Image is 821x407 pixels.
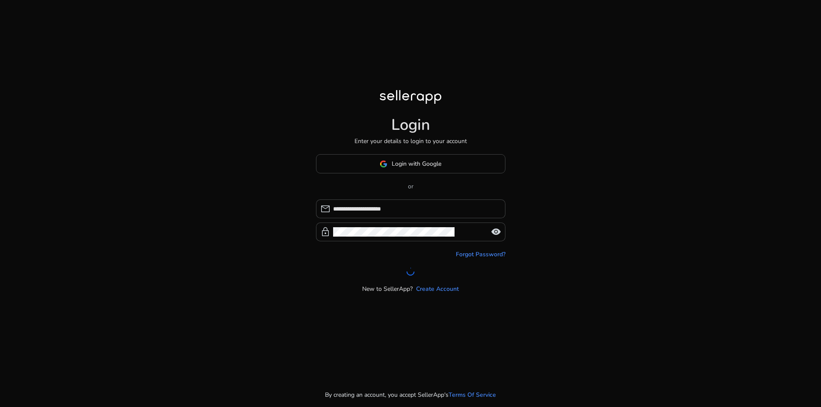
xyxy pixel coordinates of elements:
span: mail [320,204,331,214]
p: or [316,182,505,191]
span: Login with Google [392,159,441,168]
img: google-logo.svg [380,160,387,168]
button: Login with Google [316,154,505,173]
p: New to SellerApp? [362,284,413,293]
h1: Login [391,116,430,134]
a: Create Account [416,284,459,293]
p: Enter your details to login to your account [354,137,467,146]
a: Terms Of Service [449,390,496,399]
a: Forgot Password? [456,250,505,259]
span: lock [320,227,331,237]
span: visibility [491,227,501,237]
